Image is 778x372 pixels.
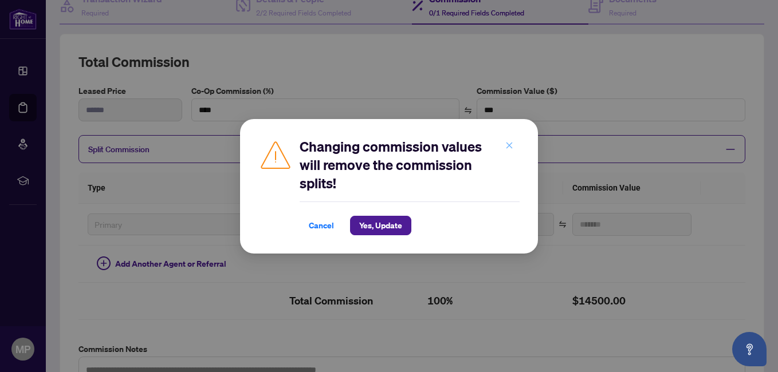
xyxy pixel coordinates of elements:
span: Cancel [309,216,334,235]
span: Yes, Update [359,216,402,235]
h2: Changing commission values will remove the commission splits! [300,137,520,192]
button: Cancel [300,216,343,235]
span: close [505,141,513,149]
img: Caution Icon [258,137,293,172]
button: Open asap [732,332,767,366]
button: Yes, Update [350,216,411,235]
